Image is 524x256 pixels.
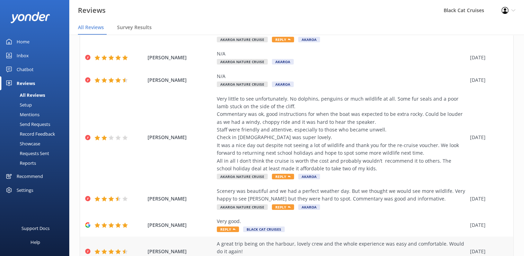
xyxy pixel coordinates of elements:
[4,129,69,139] a: Record Feedback
[217,72,467,80] div: N/A
[17,49,29,62] div: Inbox
[78,24,104,31] span: All Reviews
[298,174,320,179] span: Akaroa
[148,195,213,203] span: [PERSON_NAME]
[4,119,50,129] div: Send Requests
[4,148,69,158] a: Requests Sent
[117,24,152,31] span: Survey Results
[298,37,320,42] span: Akaroa
[17,76,35,90] div: Reviews
[272,59,294,65] span: Akaroa
[4,129,55,139] div: Record Feedback
[4,158,69,168] a: Reports
[148,76,213,84] span: [PERSON_NAME]
[470,248,505,255] div: [DATE]
[470,195,505,203] div: [DATE]
[470,134,505,141] div: [DATE]
[30,235,40,249] div: Help
[148,134,213,141] span: [PERSON_NAME]
[217,82,268,87] span: Akaroa Nature Cruise
[148,54,213,61] span: [PERSON_NAME]
[243,227,285,232] span: Black Cat Cruises
[272,82,294,87] span: Akaroa
[217,59,268,65] span: Akaroa Nature Cruise
[272,174,294,179] span: Reply
[272,204,294,210] span: Reply
[4,100,69,110] a: Setup
[4,139,69,148] a: Showcase
[217,95,467,173] div: Very little to see unfortunately. No dolphins, penguins or much wildlife at all. Some fur seals a...
[4,110,69,119] a: Mentions
[148,221,213,229] span: [PERSON_NAME]
[17,62,34,76] div: Chatbot
[298,204,320,210] span: Akaroa
[148,248,213,255] span: [PERSON_NAME]
[4,90,69,100] a: All Reviews
[217,227,239,232] span: Reply
[4,139,40,148] div: Showcase
[217,174,268,179] span: Akaroa Nature Cruise
[470,76,505,84] div: [DATE]
[21,221,50,235] div: Support Docs
[4,110,39,119] div: Mentions
[217,204,268,210] span: Akaroa Nature Cruise
[10,12,50,23] img: yonder-white-logo.png
[17,169,43,183] div: Recommend
[78,5,106,16] h3: Reviews
[4,158,36,168] div: Reports
[217,50,467,58] div: N/A
[4,119,69,129] a: Send Requests
[4,148,49,158] div: Requests Sent
[217,37,268,42] span: Akaroa Nature Cruise
[217,217,467,225] div: Very good.
[217,187,467,203] div: Scenery was beautiful and we had a perfect weather day. But we thought we would see more wildlife...
[17,35,29,49] div: Home
[4,100,32,110] div: Setup
[272,37,294,42] span: Reply
[217,240,467,256] div: A great trip being on the harbour, lovely crew and the whole experience was easy and comfortable....
[470,221,505,229] div: [DATE]
[470,54,505,61] div: [DATE]
[17,183,33,197] div: Settings
[4,90,45,100] div: All Reviews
